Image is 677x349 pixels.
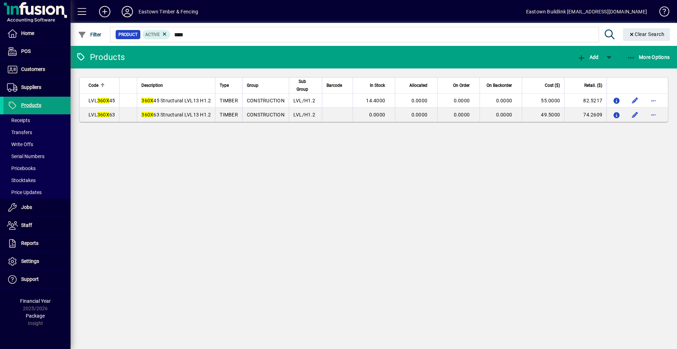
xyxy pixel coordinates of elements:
[4,162,71,174] a: Pricebooks
[21,102,41,108] span: Products
[409,82,427,89] span: Allocated
[575,51,600,64] button: Add
[623,28,670,41] button: Clear
[411,112,428,118] span: 0.0000
[648,95,659,106] button: More options
[4,199,71,216] a: Jobs
[76,28,103,41] button: Filter
[454,112,470,118] span: 0.0000
[89,112,115,118] span: LVL 63
[21,276,39,282] span: Support
[118,31,138,38] span: Product
[4,25,71,42] a: Home
[220,112,238,118] span: TIMBER
[4,186,71,198] a: Price Updates
[293,78,311,93] span: Sub Group
[116,5,139,18] button: Profile
[629,31,665,37] span: Clear Search
[564,94,606,108] td: 82.5217
[526,6,647,17] div: Eastown Buildlink [EMAIL_ADDRESS][DOMAIN_NAME]
[141,82,163,89] span: Description
[545,82,560,89] span: Cost ($)
[21,204,32,210] span: Jobs
[654,1,668,24] a: Knowledge Base
[7,130,32,135] span: Transfers
[142,30,171,39] mat-chip: Activation Status: Active
[145,32,160,37] span: Active
[93,5,116,18] button: Add
[247,82,285,89] div: Group
[454,98,470,103] span: 0.0000
[4,126,71,138] a: Transfers
[21,66,45,72] span: Customers
[4,217,71,234] a: Staff
[220,82,229,89] span: Type
[522,108,564,122] td: 49.5000
[400,82,434,89] div: Allocated
[4,150,71,162] a: Serial Numbers
[629,109,641,120] button: Edit
[78,32,102,37] span: Filter
[366,98,385,103] span: 14.4000
[442,82,476,89] div: On Order
[4,174,71,186] a: Stocktakes
[21,84,41,90] span: Suppliers
[293,98,315,103] span: LVL/H1.2
[21,240,38,246] span: Reports
[247,112,285,118] span: CONSTRUCTION
[97,98,109,103] em: 360X
[220,98,238,103] span: TIMBER
[7,166,36,171] span: Pricebooks
[584,82,602,89] span: Retail. ($)
[7,118,30,123] span: Receipts
[7,189,42,195] span: Price Updates
[4,114,71,126] a: Receipts
[4,79,71,96] a: Suppliers
[4,253,71,270] a: Settings
[369,112,385,118] span: 0.0000
[487,82,512,89] span: On Backorder
[247,82,258,89] span: Group
[7,154,44,159] span: Serial Numbers
[97,112,109,118] em: 360X
[411,98,428,103] span: 0.0000
[7,177,36,183] span: Stocktakes
[370,82,385,89] span: In Stock
[357,82,391,89] div: In Stock
[220,82,238,89] div: Type
[4,271,71,288] a: Support
[629,95,641,106] button: Edit
[139,6,198,17] div: Eastown Timber & Fencing
[21,222,32,228] span: Staff
[627,54,670,60] span: More Options
[141,112,211,118] span: 63 Structural LVL13 H1.2
[522,94,564,108] td: 55.0000
[625,51,672,64] button: More Options
[89,82,115,89] div: Code
[327,82,348,89] div: Barcode
[20,298,51,304] span: Financial Year
[293,112,315,118] span: LVL/H1.2
[141,98,211,103] span: 45 Structural LVL13 H1.2
[4,138,71,150] a: Write Offs
[564,108,606,122] td: 74.2609
[496,98,512,103] span: 0.0000
[7,142,33,147] span: Write Offs
[4,61,71,78] a: Customers
[453,82,470,89] span: On Order
[293,78,318,93] div: Sub Group
[89,98,115,103] span: LVL 45
[484,82,518,89] div: On Backorder
[21,258,39,264] span: Settings
[648,109,659,120] button: More options
[76,52,125,63] div: Products
[26,313,45,319] span: Package
[4,43,71,60] a: POS
[141,112,153,118] em: 360X
[327,82,342,89] span: Barcode
[89,82,98,89] span: Code
[141,98,153,103] em: 360X
[496,112,512,118] span: 0.0000
[247,98,285,103] span: CONSTRUCTION
[577,54,598,60] span: Add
